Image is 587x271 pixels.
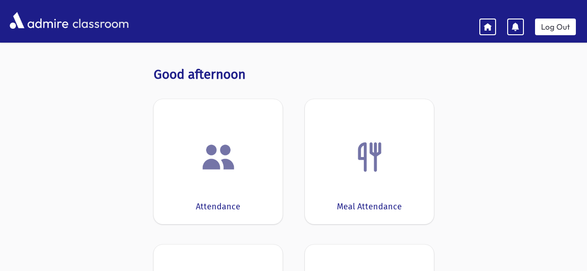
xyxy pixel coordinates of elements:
div: Meal Attendance [337,201,402,213]
span: classroom [71,8,129,33]
img: AdmirePro [7,10,71,31]
h3: Good afternoon [154,67,434,82]
img: users.png [201,139,236,175]
img: Fork.png [352,139,387,175]
a: Log Out [535,19,576,35]
div: Attendance [196,201,240,213]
